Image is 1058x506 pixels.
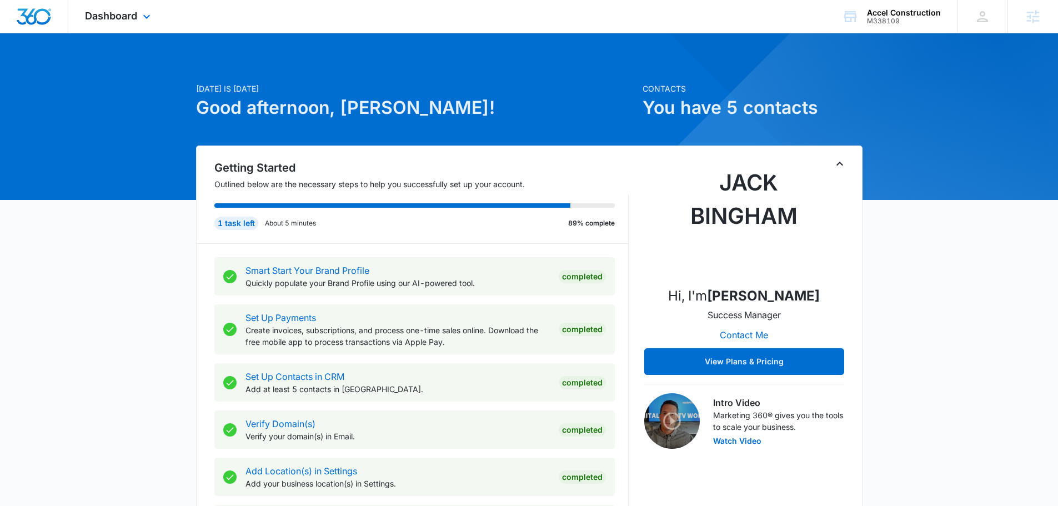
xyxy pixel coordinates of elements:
[689,166,800,277] img: Jack Bingham
[245,383,550,395] p: Add at least 5 contacts in [GEOGRAPHIC_DATA].
[265,218,316,228] p: About 5 minutes
[644,348,844,375] button: View Plans & Pricing
[708,308,781,322] p: Success Manager
[559,323,606,336] div: Completed
[713,396,844,409] h3: Intro Video
[707,288,820,304] strong: [PERSON_NAME]
[559,270,606,283] div: Completed
[559,470,606,484] div: Completed
[867,8,941,17] div: account name
[643,83,863,94] p: Contacts
[245,418,315,429] a: Verify Domain(s)
[709,322,779,348] button: Contact Me
[214,217,258,230] div: 1 task left
[245,465,357,477] a: Add Location(s) in Settings
[245,478,550,489] p: Add your business location(s) in Settings.
[568,218,615,228] p: 89% complete
[668,286,820,306] p: Hi, I'm
[245,312,316,323] a: Set Up Payments
[196,83,636,94] p: [DATE] is [DATE]
[713,437,761,445] button: Watch Video
[214,178,629,190] p: Outlined below are the necessary steps to help you successfully set up your account.
[245,277,550,289] p: Quickly populate your Brand Profile using our AI-powered tool.
[245,371,344,382] a: Set Up Contacts in CRM
[245,265,369,276] a: Smart Start Your Brand Profile
[713,409,844,433] p: Marketing 360® gives you the tools to scale your business.
[644,393,700,449] img: Intro Video
[196,94,636,121] h1: Good afternoon, [PERSON_NAME]!
[245,324,550,348] p: Create invoices, subscriptions, and process one-time sales online. Download the free mobile app t...
[559,423,606,437] div: Completed
[643,94,863,121] h1: You have 5 contacts
[867,17,941,25] div: account id
[559,376,606,389] div: Completed
[245,430,550,442] p: Verify your domain(s) in Email.
[214,159,629,176] h2: Getting Started
[85,10,137,22] span: Dashboard
[833,157,846,171] button: Toggle Collapse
